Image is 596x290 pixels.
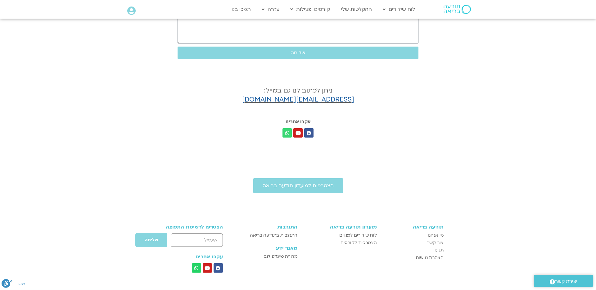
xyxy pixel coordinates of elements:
[287,3,333,15] a: קורסים ופעילות
[263,183,334,188] span: הצטרפות למועדון תודעה בריאה
[228,3,254,15] a: תמכו בנו
[178,47,418,59] button: שליחה
[171,233,223,247] input: אימייל
[250,232,297,239] span: התנדבות בתודעה בריאה
[178,86,418,104] h4: ניתן לכתוב לנו גם במייל:
[555,277,577,286] span: יצירת קשר
[383,232,444,239] a: מי אנחנו
[444,5,471,14] img: תודעה בריאה
[253,178,343,193] a: הצטרפות למועדון תודעה בריאה
[380,3,418,15] a: לוח שידורים
[240,245,297,251] h3: מאגר ידע
[427,239,444,247] span: צור קשר
[259,3,282,15] a: עזרה
[341,239,377,247] span: הצטרפות לקורסים
[240,232,297,239] a: התנדבות בתודעה בריאה
[181,119,415,125] h3: עקבו אחרינו
[428,232,444,239] span: מי אנחנו
[383,247,444,254] a: תקנון
[291,50,305,56] span: שליחה
[240,224,297,230] h3: התנדבות
[304,232,377,239] a: לוח שידורים למנויים
[135,233,168,247] button: שליחה
[145,238,158,242] span: שליחה
[264,253,297,260] span: מה זה מיינדפולנס
[383,239,444,247] a: צור קשר
[152,233,223,251] form: טופס חדש
[304,239,377,247] a: הצטרפות לקורסים
[242,95,354,104] a: [EMAIL_ADDRESS][DOMAIN_NAME]
[240,253,297,260] a: מה זה מיינדפולנס
[152,254,223,260] h3: עקבו אחרינו
[433,247,444,254] span: תקנון
[339,232,377,239] span: לוח שידורים למנויים
[304,224,377,230] h3: מועדון תודעה בריאה
[383,224,444,230] h3: תודעה בריאה
[338,3,375,15] a: ההקלטות שלי
[152,224,223,230] h3: הצטרפו לרשימת התפוצה
[383,254,444,261] a: הצהרת נגישות
[416,254,444,261] span: הצהרת נגישות
[534,275,593,287] a: יצירת קשר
